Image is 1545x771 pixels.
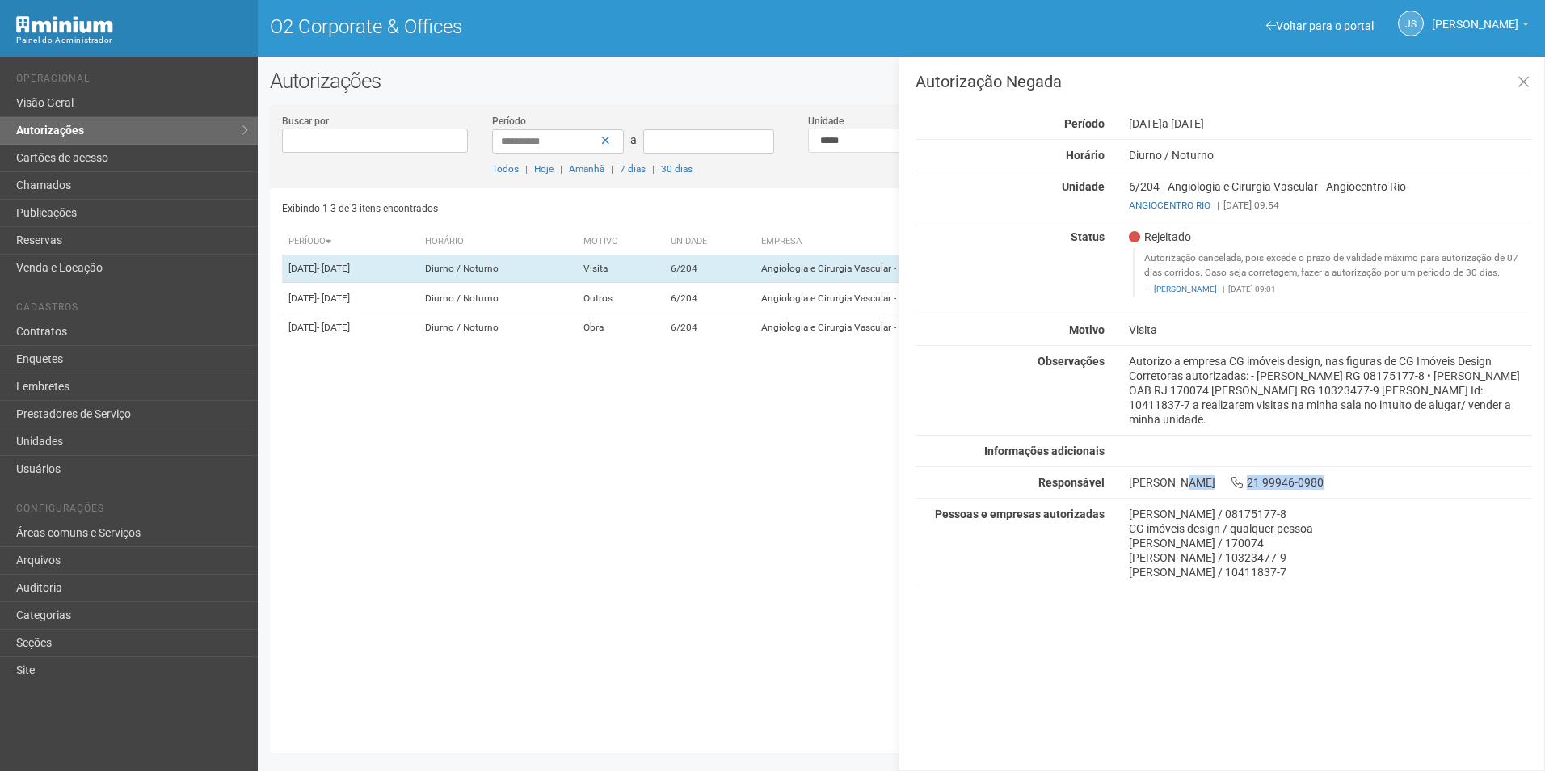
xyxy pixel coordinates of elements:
[1117,148,1544,162] div: Diurno / Noturno
[1069,323,1105,336] strong: Motivo
[1117,322,1544,337] div: Visita
[577,229,664,255] th: Motivo
[1066,149,1105,162] strong: Horário
[270,16,890,37] h1: O2 Corporate & Offices
[916,74,1532,90] h3: Autorização Negada
[664,314,755,342] td: 6/204
[1162,117,1204,130] span: a [DATE]
[282,229,419,255] th: Período
[534,163,554,175] a: Hoje
[611,163,613,175] span: |
[661,163,693,175] a: 30 dias
[419,283,577,314] td: Diurno / Noturno
[755,314,1158,342] td: Angiologia e Cirurgia Vascular - Angiocentro Rio
[16,16,113,33] img: Minium
[1129,230,1191,244] span: Rejeitado
[1144,284,1523,295] footer: [DATE] 09:01
[560,163,562,175] span: |
[569,163,604,175] a: Amanhã
[282,255,419,283] td: [DATE]
[419,314,577,342] td: Diurno / Noturno
[1398,11,1424,36] a: JS
[630,133,637,146] span: a
[577,255,664,283] td: Visita
[1064,117,1105,130] strong: Período
[1129,507,1532,521] div: [PERSON_NAME] / 08175177-8
[620,163,646,175] a: 7 dias
[1117,116,1544,131] div: [DATE]
[317,263,350,274] span: - [DATE]
[1038,476,1105,489] strong: Responsável
[419,255,577,283] td: Diurno / Noturno
[577,314,664,342] td: Obra
[16,503,246,520] li: Configurações
[1129,521,1532,536] div: CG imóveis design / qualquer pessoa
[282,283,419,314] td: [DATE]
[808,114,844,128] label: Unidade
[419,229,577,255] th: Horário
[1038,355,1105,368] strong: Observações
[1062,180,1105,193] strong: Unidade
[16,73,246,90] li: Operacional
[1117,179,1544,213] div: 6/204 - Angiologia e Cirurgia Vascular - Angiocentro Rio
[1129,200,1210,211] a: ANGIOCENTRO RIO
[282,114,329,128] label: Buscar por
[270,69,1533,93] h2: Autorizações
[652,163,655,175] span: |
[282,314,419,342] td: [DATE]
[492,163,519,175] a: Todos
[317,293,350,304] span: - [DATE]
[1154,284,1217,293] a: [PERSON_NAME]
[664,283,755,314] td: 6/204
[984,444,1105,457] strong: Informações adicionais
[1133,248,1532,297] blockquote: Autorização cancelada, pois excede o prazo de validade máximo para autorização de 07 dias corrido...
[1071,230,1105,243] strong: Status
[1129,198,1532,213] div: [DATE] 09:54
[1129,565,1532,579] div: [PERSON_NAME] / 10411837-7
[525,163,528,175] span: |
[1117,354,1544,427] div: Autorizo a empresa CG imóveis design, nas figuras de CG Imóveis Design Corretoras autorizadas: - ...
[282,196,896,221] div: Exibindo 1-3 de 3 itens encontrados
[755,283,1158,314] td: Angiologia e Cirurgia Vascular - Angiocentro Rio
[492,114,526,128] label: Período
[1129,536,1532,550] div: [PERSON_NAME] / 170074
[16,301,246,318] li: Cadastros
[1117,475,1544,490] div: [PERSON_NAME] 21 99946-0980
[664,255,755,283] td: 6/204
[935,508,1105,520] strong: Pessoas e empresas autorizadas
[1432,2,1518,31] span: Jeferson Souza
[16,33,246,48] div: Painel do Administrador
[755,255,1158,283] td: Angiologia e Cirurgia Vascular - Angiocentro Rio
[1223,284,1224,293] span: |
[1129,550,1532,565] div: [PERSON_NAME] / 10323477-9
[664,229,755,255] th: Unidade
[1266,19,1374,32] a: Voltar para o portal
[755,229,1158,255] th: Empresa
[577,283,664,314] td: Outros
[1432,20,1529,33] a: [PERSON_NAME]
[317,322,350,333] span: - [DATE]
[1217,200,1219,211] span: |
